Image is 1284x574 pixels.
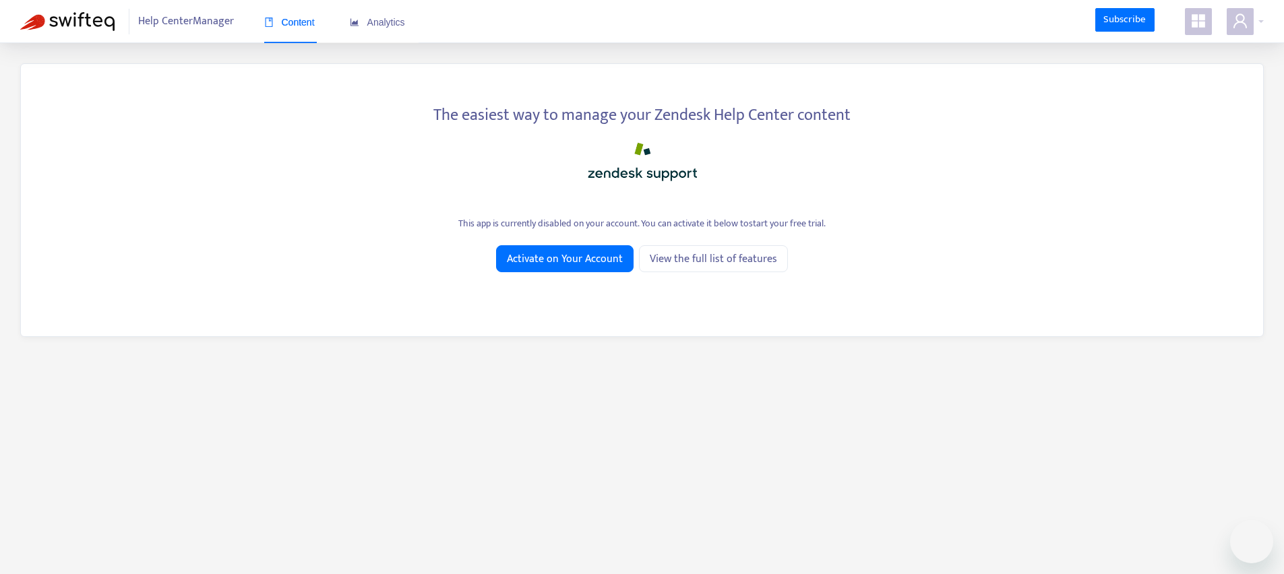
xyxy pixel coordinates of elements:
[1230,520,1273,563] iframe: Button to launch messaging window
[20,12,115,31] img: Swifteq
[41,98,1243,127] div: The easiest way to manage your Zendesk Help Center content
[138,9,234,34] span: Help Center Manager
[575,137,710,186] img: zendesk_support_logo.png
[496,245,634,272] button: Activate on Your Account
[264,17,315,28] span: Content
[507,251,623,267] span: Activate on Your Account
[350,18,359,27] span: area-chart
[41,216,1243,230] div: This app is currently disabled on your account. You can activate it below to start your free trial .
[1232,13,1248,29] span: user
[639,245,788,272] a: View the full list of features
[650,251,777,267] span: View the full list of features
[264,18,274,27] span: book
[1190,13,1206,29] span: appstore
[1095,8,1155,32] a: Subscribe
[350,17,405,28] span: Analytics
